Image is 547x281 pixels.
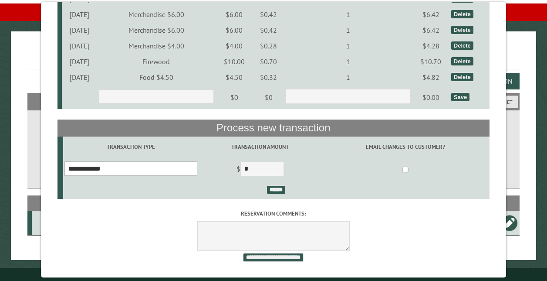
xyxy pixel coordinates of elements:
[253,85,284,110] td: $0
[284,7,412,22] td: 1
[253,54,284,69] td: $0.70
[216,7,253,22] td: $6.00
[62,38,98,54] td: [DATE]
[62,69,98,85] td: [DATE]
[412,85,449,110] td: $0.00
[323,143,488,151] label: Email changes to customer?
[62,7,98,22] td: [DATE]
[253,22,284,38] td: $0.42
[253,7,284,22] td: $0.42
[451,41,473,50] div: Delete
[98,69,216,85] td: Food $4.50
[451,10,473,18] div: Delete
[216,22,253,38] td: $6.00
[412,7,449,22] td: $6.42
[412,54,449,69] td: $10.70
[200,143,320,151] label: Transaction Amount
[27,45,520,69] h1: Reservations
[98,38,216,54] td: Merchandise $4.00
[64,143,197,151] label: Transaction Type
[284,69,412,85] td: 1
[284,22,412,38] td: 1
[27,93,520,110] h2: Filters
[284,38,412,54] td: 1
[253,69,284,85] td: $0.32
[451,57,473,65] div: Delete
[98,7,216,22] td: Merchandise $6.00
[32,195,105,211] th: Site
[216,69,253,85] td: $4.50
[412,22,449,38] td: $6.42
[412,38,449,54] td: $4.28
[412,69,449,85] td: $4.82
[451,73,473,81] div: Delete
[216,54,253,69] td: $10.00
[451,26,473,34] div: Delete
[98,22,216,38] td: Merchandise $6.00
[451,93,469,101] div: Save
[199,158,322,182] td: $
[62,54,98,69] td: [DATE]
[284,54,412,69] td: 1
[216,85,253,110] td: $0
[57,209,490,218] label: Reservation comments:
[57,120,490,136] th: Process new transaction
[62,22,98,38] td: [DATE]
[98,54,216,69] td: Firewood
[253,38,284,54] td: $0.28
[216,38,253,54] td: $4.00
[35,219,104,227] div: CampStore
